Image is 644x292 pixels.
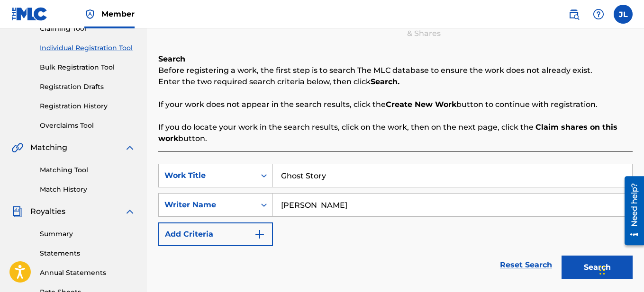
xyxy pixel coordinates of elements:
[617,172,644,248] iframe: Resource Center
[40,82,136,92] a: Registration Drafts
[371,77,399,86] strong: Search.
[158,65,633,76] p: Before registering a work, the first step is to search The MLC database to ensure the work does n...
[40,43,136,53] a: Individual Registration Tool
[614,5,633,24] div: User Menu
[597,247,644,292] iframe: Chat Widget
[164,170,250,181] div: Work Title
[40,229,136,239] a: Summary
[40,101,136,111] a: Registration History
[254,229,265,240] img: 9d2ae6d4665cec9f34b9.svg
[40,24,136,34] a: Claiming Tool
[40,165,136,175] a: Matching Tool
[11,7,48,21] img: MLC Logo
[11,206,23,217] img: Royalties
[40,62,136,72] a: Bulk Registration Tool
[40,248,136,258] a: Statements
[495,255,557,275] a: Reset Search
[124,142,136,153] img: expand
[124,206,136,217] img: expand
[386,100,456,109] strong: Create New Work
[158,76,633,88] p: Enter the two required search criteria below, then click
[40,185,136,195] a: Match History
[158,122,633,144] p: If you do locate your work in the search results, click on the work, then on the next page, click...
[40,268,136,278] a: Annual Statements
[11,142,23,153] img: Matching
[589,5,608,24] div: Help
[101,9,135,19] span: Member
[30,206,65,217] span: Royalties
[164,199,250,211] div: Writer Name
[158,54,185,63] b: Search
[158,164,633,284] form: Search Form
[564,5,583,24] a: Public Search
[158,99,633,110] p: If your work does not appear in the search results, click the button to continue with registration.
[40,121,136,131] a: Overclaims Tool
[30,142,67,153] span: Matching
[84,9,96,20] img: Top Rightsholder
[158,222,273,246] button: Add Criteria
[599,256,605,284] div: Drag
[593,9,604,20] img: help
[562,256,633,279] button: Search
[568,9,580,20] img: search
